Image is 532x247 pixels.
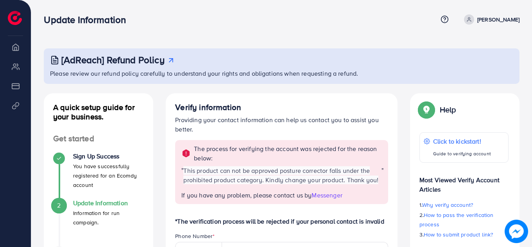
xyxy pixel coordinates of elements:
[73,153,144,160] h4: Sign Up Success
[419,103,433,117] img: Popup guide
[175,232,215,240] label: Phone Number
[312,191,342,199] span: Messenger
[424,231,493,238] span: How to submit product link?
[419,169,509,194] p: Most Viewed Verify Account Articles
[382,166,383,191] span: "
[57,201,61,210] span: 2
[44,199,153,246] li: Update Information
[44,134,153,144] h4: Get started
[433,149,491,158] p: Guide to verifying account
[440,105,456,114] p: Help
[50,69,515,78] p: Please review our refund policy carefully to understand your rights and obligations when requesti...
[44,14,132,25] h3: Update Information
[419,230,509,239] p: 3.
[181,166,183,191] span: "
[194,144,383,163] p: The process for verifying the account was rejected for the reason below:
[181,149,191,158] img: alert
[477,15,519,24] p: [PERSON_NAME]
[61,54,165,66] h3: [AdReach] Refund Policy
[433,137,491,146] p: Click to kickstart!
[73,199,144,207] h4: Update Information
[505,220,528,243] img: image
[44,103,153,121] h4: A quick setup guide for your business.
[8,11,22,25] img: logo
[73,162,144,190] p: You have successfully registered for an Ecomdy account
[419,200,509,210] p: 1.
[419,211,494,228] span: How to pass the verification process
[419,210,509,229] p: 2.
[181,191,312,199] span: If you have any problem, please contact us by
[175,217,388,226] p: *The verification process will be rejected if your personal contact is invalid
[183,166,378,184] span: This product can not be approved posture corrector falls under the prohibited product category. K...
[73,208,144,227] p: Information for run campaign.
[175,103,388,112] h4: Verify information
[422,201,473,209] span: Why verify account?
[44,153,153,199] li: Sign Up Success
[461,14,519,25] a: [PERSON_NAME]
[175,115,388,134] p: Providing your contact information can help us contact you to assist you better.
